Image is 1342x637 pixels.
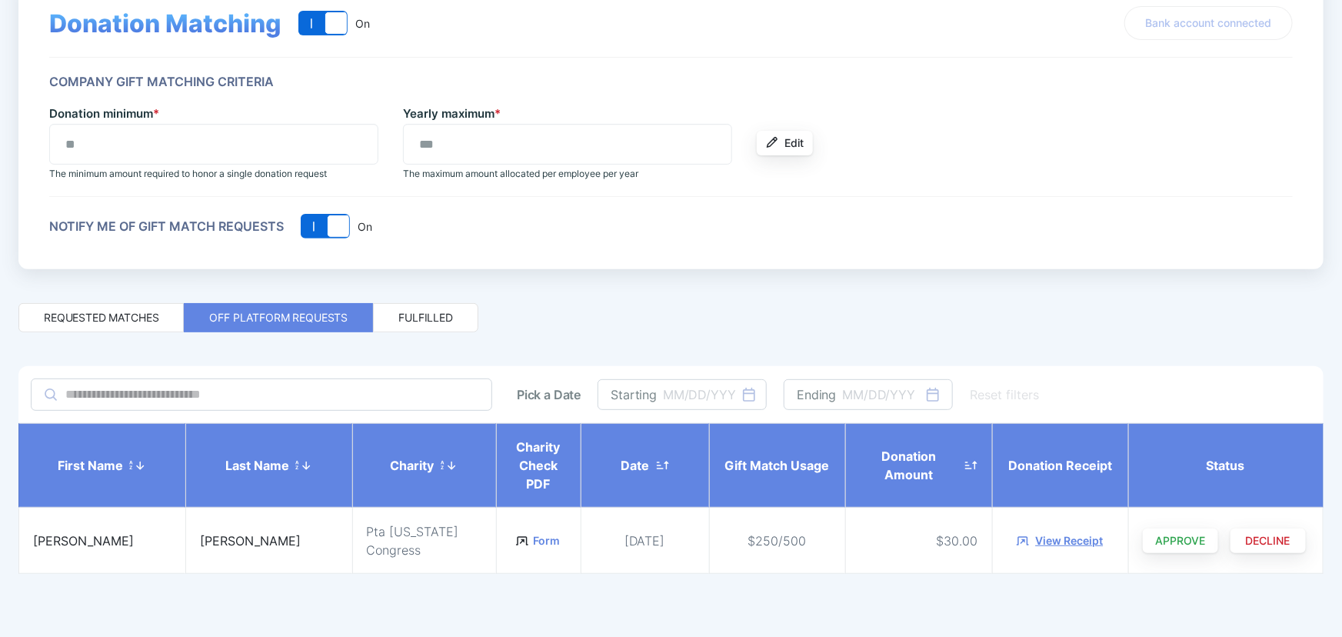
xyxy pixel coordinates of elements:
[398,310,453,325] div: Fulfilled
[354,17,370,30] div: On
[533,533,560,549] a: Form
[356,220,372,233] div: On
[200,533,301,549] span: [PERSON_NAME]
[49,8,281,38] span: Donation Matching
[581,508,709,574] td: [DATE]
[970,385,1039,404] div: Reset filters
[49,75,274,89] div: Company Gift Matching Criteria
[1155,533,1205,549] span: APPROVE
[595,456,694,475] div: Date
[403,168,638,179] span: The maximum amount allocated per employee per year
[517,387,581,402] div: Pick a Date
[200,456,338,475] div: Last name
[663,387,736,402] div: MM/DD/YYY
[44,310,158,325] div: Requested matches
[1124,6,1293,40] button: Bank account connected
[209,310,348,325] div: Off platform requests
[1143,529,1218,553] button: APPROVE
[784,135,804,151] span: Edit
[511,438,567,493] div: Charity Check PDF
[1230,529,1306,553] button: DECLINE
[33,456,171,475] div: First name
[1143,456,1309,475] div: Status
[860,447,977,484] div: Donation Amount
[611,387,657,402] div: Starting
[1146,15,1272,31] span: Bank account connected
[757,131,813,155] button: Edit
[1246,533,1290,549] span: DECLINE
[724,456,831,475] div: Gift Match Usage
[49,168,327,179] span: The minimum amount required to honor a single donation request
[367,524,459,558] span: Pta [US_STATE] Congress
[842,387,915,402] div: MM/DD/YYY
[709,508,845,574] td: $250/500
[49,106,159,121] label: Donation minimum
[1035,533,1103,549] div: View Receipt
[797,387,836,402] div: Ending
[845,508,992,574] td: $30.00
[1007,456,1113,475] div: Donation Receipt
[367,456,481,475] div: Charity
[49,219,284,234] div: Notify me of gift match requests
[403,106,501,121] label: Yearly maximum
[33,533,134,549] span: [PERSON_NAME]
